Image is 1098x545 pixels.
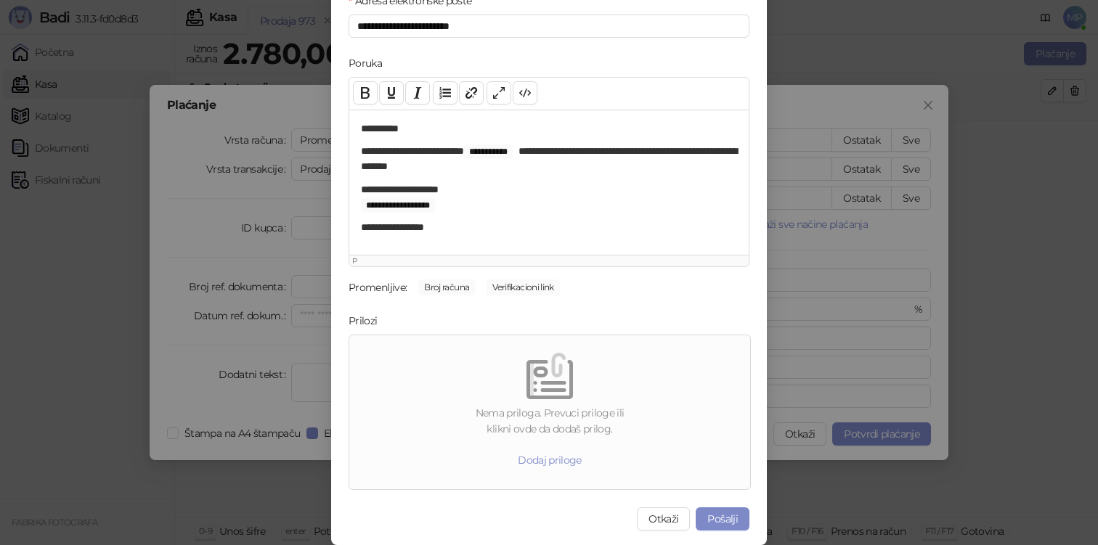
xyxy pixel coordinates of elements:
input: Adresa elektronske pošte [349,15,749,38]
div: Promenljive: [349,279,407,295]
button: Full screen [487,81,511,105]
button: Pošalji [696,507,749,530]
span: emptyNema priloga. Prevuci priloge iliklikni ovde da dodaš prilog.Dodaj priloge [355,341,744,483]
button: Underline [379,81,404,105]
button: Bold [353,81,378,105]
label: Prilozi [349,313,386,329]
button: Link [459,81,484,105]
div: P [352,255,746,266]
span: Broj računa [418,279,475,295]
div: Nema priloga. Prevuci priloge ili klikni ovde da dodaš prilog. [355,405,744,437]
button: List [433,81,457,105]
button: Italic [405,81,430,105]
button: Code view [513,81,537,105]
span: Verifikacioni link [487,279,559,295]
button: Otkaži [637,507,690,530]
label: Poruka [349,55,391,71]
button: Dodaj priloge [506,448,593,472]
img: empty [526,353,573,399]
